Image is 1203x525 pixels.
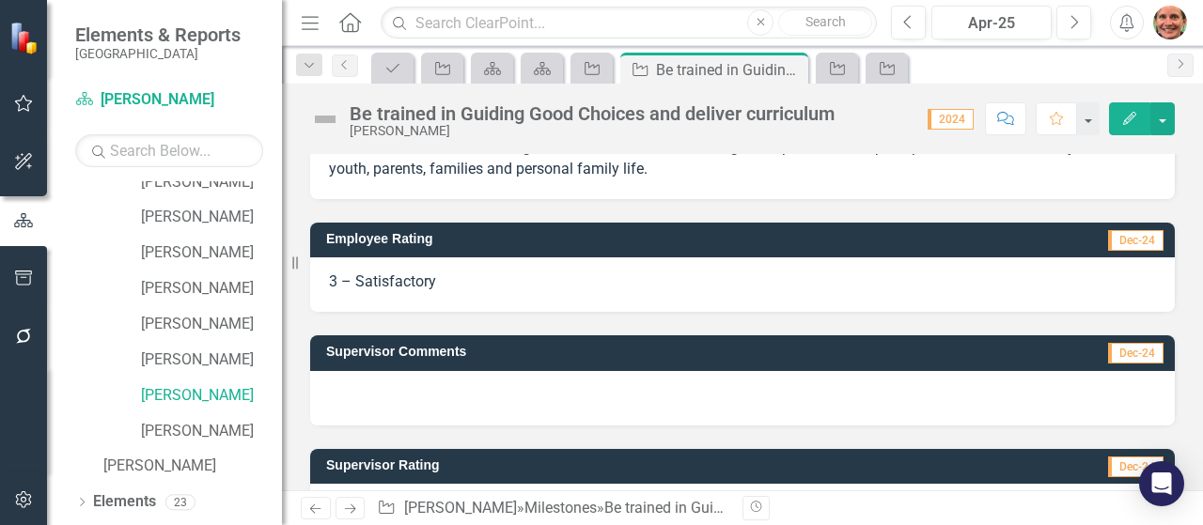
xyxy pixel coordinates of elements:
[326,345,922,359] h3: Supervisor Comments
[524,499,597,517] a: Milestones
[103,456,282,477] a: [PERSON_NAME]
[350,124,835,138] div: [PERSON_NAME]
[1108,343,1164,363] span: Dec-24
[326,232,872,246] h3: Employee Rating
[141,421,282,442] a: [PERSON_NAME]
[381,7,877,39] input: Search ClearPoint...
[1153,6,1187,39] img: Kari Commerford
[604,499,989,517] div: Be trained in Guiding Good Choices and deliver curriculum
[165,494,195,510] div: 23
[141,207,282,228] a: [PERSON_NAME]
[1139,461,1184,506] div: Open Intercom Messenger
[1108,456,1164,477] span: Dec-24
[141,385,282,407] a: [PERSON_NAME]
[93,491,156,513] a: Elements
[75,134,263,167] input: Search Below...
[141,278,282,300] a: [PERSON_NAME]
[75,89,263,111] a: [PERSON_NAME]
[141,172,282,193] a: [PERSON_NAME]
[141,242,282,264] a: [PERSON_NAME]
[404,499,517,517] a: [PERSON_NAME]
[377,498,728,519] div: » »
[350,103,835,124] div: Be trained in Guiding Good Choices and deliver curriculum
[329,272,436,290] span: 3 – Satisfactory
[75,46,241,61] small: [GEOGRAPHIC_DATA]
[9,22,42,54] img: ClearPoint Strategy
[75,23,241,46] span: Elements & Reports
[778,9,872,36] button: Search
[928,109,974,130] span: 2024
[141,314,282,335] a: [PERSON_NAME]
[805,14,846,29] span: Search
[1108,230,1164,251] span: Dec-24
[310,104,340,134] img: Not Defined
[141,349,282,371] a: [PERSON_NAME]
[656,58,804,82] div: Be trained in Guiding Good Choices and deliver curriculum
[938,12,1045,35] div: Apr-25
[931,6,1052,39] button: Apr-25
[326,458,883,472] h3: Supervisor Rating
